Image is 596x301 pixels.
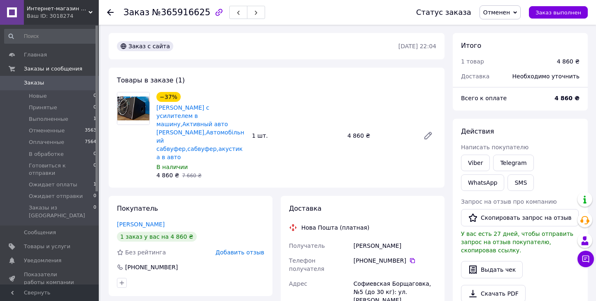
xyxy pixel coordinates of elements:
button: Выдать чек [461,261,523,278]
span: 7564 [85,139,96,146]
div: [PERSON_NAME] [352,238,438,253]
div: −37% [156,92,181,102]
div: Заказ с сайта [117,41,173,51]
span: У вас есть 27 дней, чтобы отправить запрос на отзыв покупателю, скопировав ссылку. [461,230,573,254]
span: Ожидает оплаты [29,181,77,188]
span: Выполненные [29,115,68,123]
b: 4 860 ₴ [554,95,580,101]
div: Статус заказа [416,8,471,16]
span: 7 660 ₴ [182,173,201,179]
span: Заказы [24,79,44,87]
span: 1 [93,115,96,123]
button: Скопировать запрос на отзыв [461,209,579,226]
span: 0 [93,162,96,177]
span: 0 [93,92,96,100]
span: №365916625 [152,7,210,17]
span: Новые [29,92,47,100]
span: Интернет-магазин "Топ маркет" [27,5,88,12]
span: Главная [24,51,47,59]
span: Покупатель [117,205,158,212]
span: Доставка [461,73,489,80]
a: WhatsApp [461,174,504,191]
span: Ожидает отправки [29,193,83,200]
span: Отмененные [29,127,65,134]
div: [PHONE_NUMBER] [124,263,179,271]
time: [DATE] 22:04 [398,43,436,49]
span: 0 [93,193,96,200]
a: [PERSON_NAME] с усилителем в машину,Активный авто [PERSON_NAME],Автомобільний сабвуфер,сабвуфер,... [156,104,244,160]
span: Заказы и сообщения [24,65,82,73]
span: Заказ [123,7,149,17]
span: Товары в заказе (1) [117,76,185,84]
span: Без рейтинга [125,249,166,256]
a: Telegram [493,155,533,171]
div: Необходимо уточнить [508,67,584,85]
div: 4 860 ₴ [557,57,580,66]
span: Адрес [289,280,307,287]
span: Показатели работы компании [24,271,76,286]
img: Сабвуфер с усилителем в машину,Активный авто сабвуфер,Автомобільний сабвуфер,сабвуфер,акустика в... [117,92,149,125]
span: Принятые [29,104,57,111]
span: 3563 [85,127,96,134]
div: 4 860 ₴ [344,130,417,141]
input: Поиск [4,29,97,44]
span: Готовиться к отправки [29,162,93,177]
div: Ваш ID: 3018274 [27,12,99,20]
span: 1 [93,181,96,188]
div: [PHONE_NUMBER] [354,256,436,265]
span: Написать покупателю [461,144,528,150]
div: 1 шт. [249,130,344,141]
span: Действия [461,127,494,135]
span: Сообщения [24,229,56,236]
a: Редактировать [420,127,436,144]
span: Заказы из [GEOGRAPHIC_DATA] [29,204,93,219]
span: Получатель [289,242,325,249]
a: Viber [461,155,490,171]
div: Нова Пошта (платная) [299,223,371,232]
span: В обработке [29,150,64,158]
button: Заказ выполнен [529,6,588,19]
span: Итого [461,42,481,49]
button: SMS [508,174,534,191]
span: Отменен [483,9,510,16]
span: Добавить отзыв [216,249,264,256]
span: 0 [93,104,96,111]
span: 1 товар [461,58,484,65]
span: Доставка [289,205,321,212]
span: 0 [93,204,96,219]
span: Телефон получателя [289,257,324,272]
span: 0 [93,150,96,158]
span: В наличии [156,164,188,170]
span: Оплаченные [29,139,64,146]
span: 4 860 ₴ [156,172,179,179]
span: Товары и услуги [24,243,70,250]
a: [PERSON_NAME] [117,221,165,228]
span: Всего к оплате [461,95,507,101]
div: 1 заказ у вас на 4 860 ₴ [117,232,197,242]
span: Заказ выполнен [535,9,581,16]
div: Вернуться назад [107,8,114,16]
button: Чат с покупателем [577,251,594,267]
span: Запрос на отзыв про компанию [461,198,557,205]
span: Уведомления [24,257,61,264]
